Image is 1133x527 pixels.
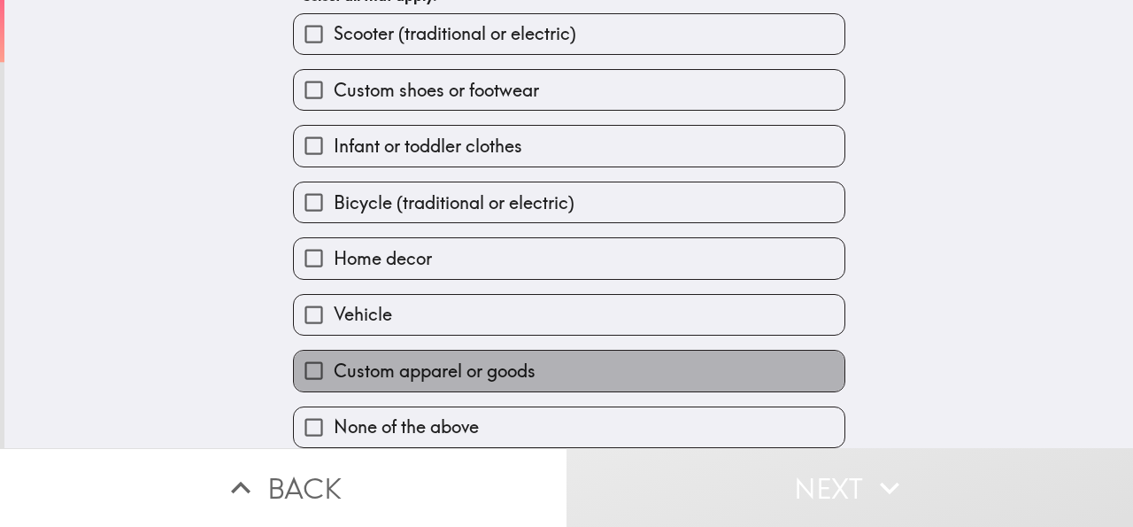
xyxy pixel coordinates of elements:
[334,415,479,439] span: None of the above
[566,448,1133,527] button: Next
[334,246,432,271] span: Home decor
[294,238,844,278] button: Home decor
[334,21,576,46] span: Scooter (traditional or electric)
[334,302,392,327] span: Vehicle
[294,407,844,447] button: None of the above
[334,190,574,215] span: Bicycle (traditional or electric)
[334,359,536,384] span: Custom apparel or goods
[294,295,844,335] button: Vehicle
[294,351,844,391] button: Custom apparel or goods
[294,182,844,222] button: Bicycle (traditional or electric)
[294,126,844,166] button: Infant or toddler clothes
[294,14,844,54] button: Scooter (traditional or electric)
[334,134,522,159] span: Infant or toddler clothes
[294,70,844,110] button: Custom shoes or footwear
[334,78,539,103] span: Custom shoes or footwear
